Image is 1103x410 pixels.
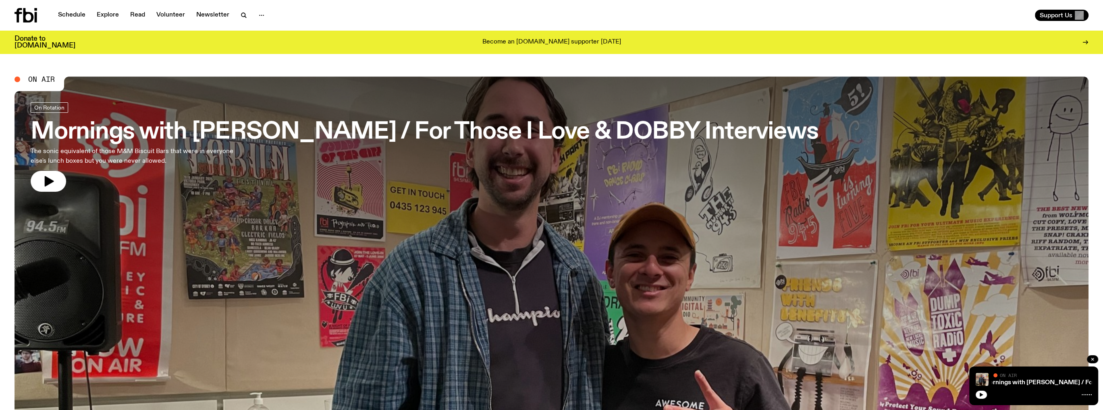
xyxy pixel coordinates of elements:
p: Become an [DOMAIN_NAME] supporter [DATE] [482,39,621,46]
span: On Air [1000,373,1017,378]
a: Mornings with [PERSON_NAME] / For Those I Love & DOBBY InterviewsThe sonic equivalent of those M&... [31,102,818,192]
span: On Air [28,76,55,83]
a: On Rotation [31,102,68,113]
img: DOBBY and Ben in the fbi.radio studio, standing in front of some tour posters [976,373,989,386]
a: Volunteer [152,10,190,21]
a: Newsletter [191,10,234,21]
span: On Rotation [34,104,64,110]
p: The sonic equivalent of those M&M Biscuit Bars that were in everyone else's lunch boxes but you w... [31,147,237,166]
a: Schedule [53,10,90,21]
a: Read [125,10,150,21]
h3: Donate to [DOMAIN_NAME] [15,35,75,49]
a: Explore [92,10,124,21]
button: Support Us [1035,10,1088,21]
h3: Mornings with [PERSON_NAME] / For Those I Love & DOBBY Interviews [31,121,818,143]
span: Support Us [1040,12,1072,19]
